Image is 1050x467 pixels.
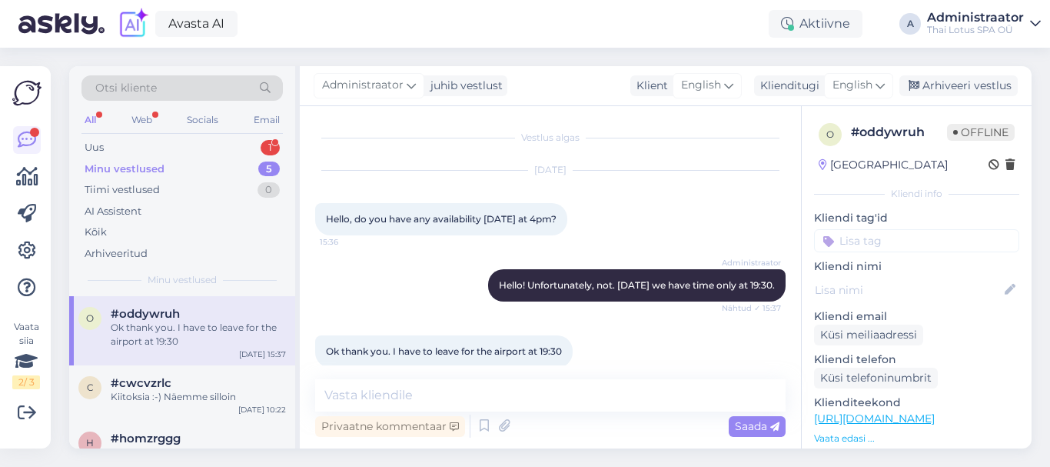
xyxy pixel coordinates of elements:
[85,162,164,177] div: Minu vestlused
[754,78,819,94] div: Klienditugi
[814,368,938,389] div: Küsi telefoninumbrit
[424,78,503,94] div: juhib vestlust
[814,309,1019,325] p: Kliendi email
[85,140,104,155] div: Uus
[326,345,562,357] span: Ok thank you. I have to leave for the airport at 19:30
[111,390,286,404] div: Kiitoksia :-) Näemme silloin
[85,225,107,240] div: Kõik
[148,273,217,287] span: Minu vestlused
[851,123,947,142] div: # oddywruh
[238,404,286,415] div: [DATE] 10:22
[899,13,921,35] div: A
[630,78,668,94] div: Klient
[261,140,280,155] div: 1
[258,182,280,198] div: 0
[499,279,775,291] span: Hello! Unfortunately, not. [DATE] we have time only at 19:30.
[927,12,1024,24] div: Administraator
[239,349,286,360] div: [DATE] 15:37
[86,312,94,324] span: o
[814,259,1019,275] p: Kliendi nimi
[927,24,1024,36] div: Thai Lotus SPA OÜ
[814,352,1019,368] p: Kliendi telefon
[258,162,280,177] div: 5
[111,376,171,390] span: #cwcvzrlc
[722,302,781,314] span: Nähtud ✓ 15:37
[85,182,160,198] div: Tiimi vestlused
[111,445,286,459] div: Thank you! See you!
[251,110,283,130] div: Email
[826,128,834,140] span: o
[117,8,149,40] img: explore-ai
[12,375,40,389] div: 2 / 3
[155,11,238,37] a: Avasta AI
[111,432,181,445] span: #homzrggg
[927,12,1041,36] a: AdministraatorThai Lotus SPA OÜ
[814,325,923,345] div: Küsi meiliaadressi
[815,282,1002,299] input: Lisa nimi
[814,432,1019,445] p: Vaata edasi ...
[814,395,1019,411] p: Klienditeekond
[85,246,148,262] div: Arhiveeritud
[681,77,721,94] span: English
[947,124,1015,141] span: Offline
[12,78,42,108] img: Askly Logo
[81,110,99,130] div: All
[899,75,1018,96] div: Arhiveeri vestlus
[87,382,94,393] span: c
[320,236,377,248] span: 15:36
[111,307,180,321] span: #oddywruh
[111,321,286,349] div: Ok thank you. I have to leave for the airport at 19:30
[819,157,948,173] div: [GEOGRAPHIC_DATA]
[86,437,94,449] span: h
[769,10,862,38] div: Aktiivne
[322,77,404,94] span: Administraator
[12,320,40,389] div: Vaata siia
[814,210,1019,226] p: Kliendi tag'id
[814,187,1019,201] div: Kliendi info
[315,163,786,177] div: [DATE]
[184,110,221,130] div: Socials
[128,110,155,130] div: Web
[814,229,1019,252] input: Lisa tag
[832,77,872,94] span: English
[315,416,465,437] div: Privaatne kommentaar
[326,213,557,225] span: Hello, do you have any availability [DATE] at 4pm?
[95,80,157,96] span: Otsi kliente
[315,131,786,145] div: Vestlus algas
[722,257,781,269] span: Administraator
[735,419,779,433] span: Saada
[814,412,935,425] a: [URL][DOMAIN_NAME]
[85,204,141,219] div: AI Assistent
